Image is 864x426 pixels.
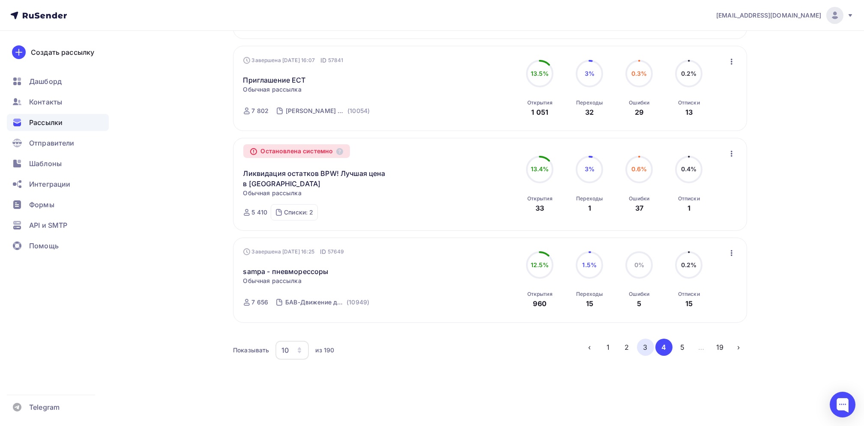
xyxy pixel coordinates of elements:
a: [EMAIL_ADDRESS][DOMAIN_NAME] [716,7,854,24]
span: Дашборд [29,76,62,86]
button: Go to page 3 [637,339,654,356]
div: Списки: 2 [284,208,313,217]
div: 32 [585,107,594,117]
span: Обычная рассылка [243,277,302,285]
span: Обычная рассылка [243,85,302,94]
button: Go to page 1 [600,339,617,356]
div: (10949) [347,298,369,307]
div: Создать рассылку [31,47,94,57]
span: 0.4% [681,165,697,173]
span: 0% [634,261,644,268]
span: 0.2% [681,70,697,77]
a: Дашборд [7,73,109,90]
div: Отписки [678,195,700,202]
div: (10054) [347,107,370,115]
a: Контакты [7,93,109,110]
span: Шаблоны [29,158,62,169]
button: Go to page 5 [674,339,691,356]
span: Интеграции [29,179,70,189]
div: Завершена [DATE] 16:07 [243,56,344,65]
div: 7 802 [252,107,269,115]
button: Go to page 2 [618,339,635,356]
span: Помощь [29,241,59,251]
div: Открытия [527,291,553,298]
span: Обычная рассылка [243,189,302,197]
span: 1.5% [582,261,597,268]
span: 13.5% [531,70,549,77]
span: API и SMTP [29,220,67,230]
a: Приглашение ЕСТ [243,75,306,85]
button: Go to page 19 [712,339,729,356]
div: 5 410 [252,208,268,217]
span: 3% [585,165,595,173]
span: ID [320,247,326,256]
a: Формы [7,196,109,213]
span: 13.4% [531,165,549,173]
span: Формы [29,200,54,210]
button: Go to next page [730,339,747,356]
span: Отправители [29,138,75,148]
div: Ошибки [629,99,649,106]
a: Ликвидация остатков BPW! Лучшая цена в [GEOGRAPHIC_DATA] [243,168,390,189]
div: Открытия [527,99,553,106]
span: Контакты [29,97,62,107]
div: Завершена [DATE] 16:25 [243,247,344,256]
div: БАВ-Движение действующие [285,298,345,307]
div: Остановлена системно [243,144,350,158]
div: 15 [586,298,593,309]
div: Открытия [527,195,553,202]
div: Ошибки [629,291,649,298]
div: Показывать [233,346,269,355]
span: 12.5% [531,261,549,268]
button: Go to previous page [581,339,598,356]
div: 33 [535,203,544,213]
a: Шаблоны [7,155,109,172]
div: 1 [588,203,591,213]
a: sampa - пневморессоры [243,266,329,277]
span: 3% [585,70,595,77]
ul: Pagination [581,339,747,356]
div: из 190 [315,346,334,355]
a: Рассылки [7,114,109,131]
div: Отписки [678,99,700,106]
div: [PERSON_NAME] 14к сокращенная [286,107,346,115]
span: 57841 [328,56,344,65]
span: [EMAIL_ADDRESS][DOMAIN_NAME] [716,11,821,20]
div: Переходы [576,99,603,106]
span: Рассылки [29,117,63,128]
span: 0.6% [631,165,647,173]
button: Go to page 4 [655,339,673,356]
div: 7 656 [252,298,269,307]
div: Ошибки [629,195,649,202]
a: Отправители [7,134,109,152]
span: 0.3% [631,70,647,77]
div: 13 [685,107,693,117]
div: 10 [281,345,289,355]
button: 10 [275,340,309,360]
span: ID [320,56,326,65]
div: Переходы [576,195,603,202]
div: 5 [637,298,641,309]
div: Отписки [678,291,700,298]
span: 57649 [328,247,344,256]
div: 960 [533,298,547,309]
div: 29 [635,107,643,117]
span: 0.2% [681,261,697,268]
div: 37 [635,203,643,213]
div: 1 051 [531,107,548,117]
div: Переходы [576,291,603,298]
div: 15 [685,298,693,309]
div: 1 [688,203,691,213]
a: [PERSON_NAME] 14к сокращенная (10054) [285,104,371,118]
span: Telegram [29,402,60,412]
a: БАВ-Движение действующие (10949) [284,295,370,309]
